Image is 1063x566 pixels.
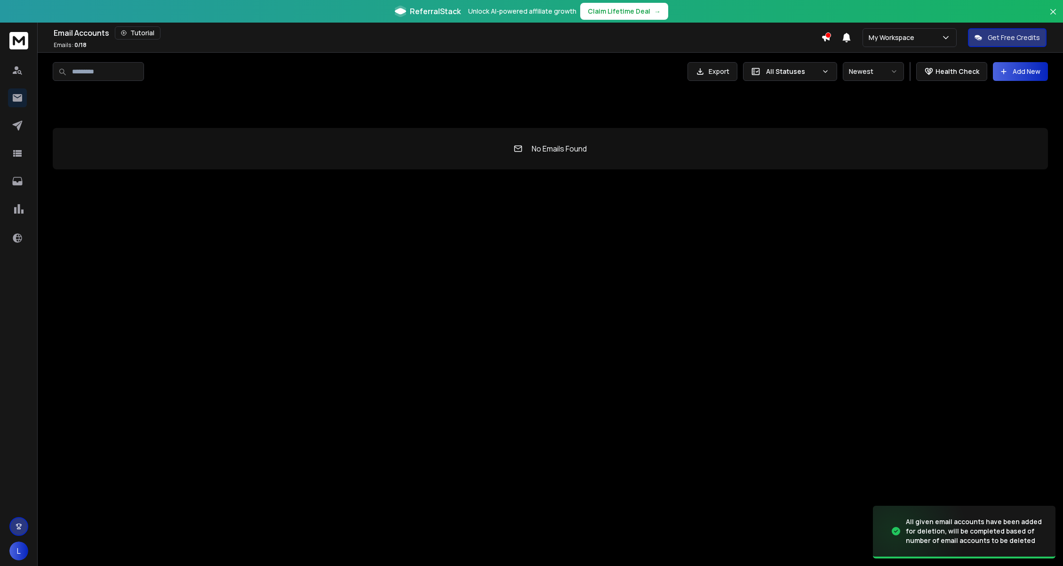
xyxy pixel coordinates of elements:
[532,143,587,154] p: No Emails Found
[115,26,160,40] button: Tutorial
[916,62,987,81] button: Health Check
[74,41,87,49] span: 0 / 18
[9,542,28,560] button: L
[410,6,461,17] span: ReferralStack
[580,3,668,20] button: Claim Lifetime Deal→
[993,62,1048,81] button: Add New
[687,62,737,81] button: Export
[468,7,576,16] p: Unlock AI-powered affiliate growth
[54,41,87,49] p: Emails :
[935,67,979,76] p: Health Check
[843,62,904,81] button: Newest
[1047,6,1059,28] button: Close banner
[968,28,1047,47] button: Get Free Credits
[766,67,818,76] p: All Statuses
[873,503,967,559] img: image
[906,517,1044,545] div: All given email accounts have been added for deletion, will be completed based of number of email...
[988,33,1040,42] p: Get Free Credits
[869,33,918,42] p: My Workspace
[54,26,821,40] div: Email Accounts
[654,7,661,16] span: →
